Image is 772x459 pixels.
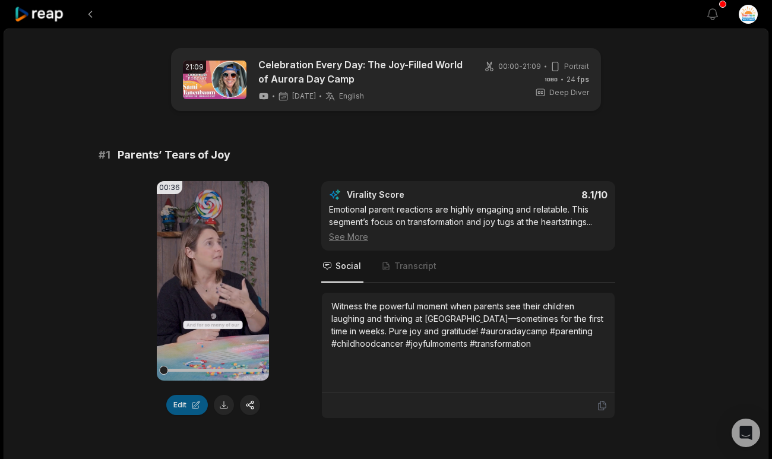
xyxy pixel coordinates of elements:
div: Emotional parent reactions are highly engaging and relatable. This segment’s focus on transformat... [329,203,608,243]
a: Celebration Every Day: The Joy-Filled World of Aurora Day Camp [258,58,463,86]
span: 00:00 - 21:09 [498,61,541,72]
video: Your browser does not support mp4 format. [157,181,269,381]
nav: Tabs [321,251,615,283]
span: fps [577,75,589,84]
span: Deep Diver [549,87,589,98]
div: 8.1 /10 [480,189,608,201]
div: Witness the powerful moment when parents see their children laughing and thriving at [GEOGRAPHIC_... [331,300,605,350]
span: 24 [567,74,589,85]
span: Transcript [394,260,436,272]
span: Parents’ Tears of Joy [118,147,230,163]
div: Open Intercom Messenger [732,419,760,447]
button: Edit [166,395,208,415]
span: English [339,91,364,101]
span: Portrait [564,61,589,72]
span: [DATE] [292,91,316,101]
span: # 1 [99,147,110,163]
div: See More [329,230,608,243]
div: Virality Score [347,189,474,201]
span: Social [336,260,361,272]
